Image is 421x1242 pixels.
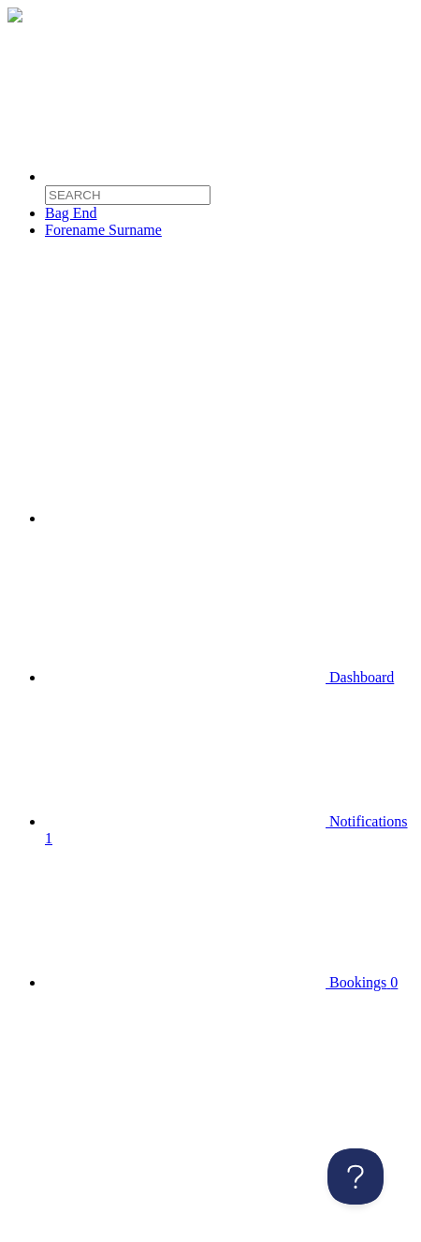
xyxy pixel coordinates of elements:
[45,669,394,685] a: Dashboard
[45,813,408,846] a: Notifications 1
[327,1148,384,1205] iframe: Toggle Customer Support
[45,830,52,846] span: 1
[329,974,386,990] span: Bookings
[329,669,394,685] span: Dashboard
[7,7,22,22] img: menu-toggle-4520fedd754c2a8bde71ea2914dd820b131290c2d9d837ca924f0cce6f9668d0.png
[329,813,408,829] span: Notifications
[45,185,210,205] input: SEARCH
[45,974,398,1134] a: Bookings 0
[45,222,326,382] a: Forename Surname
[45,205,97,221] a: Bag End
[390,974,398,990] span: 0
